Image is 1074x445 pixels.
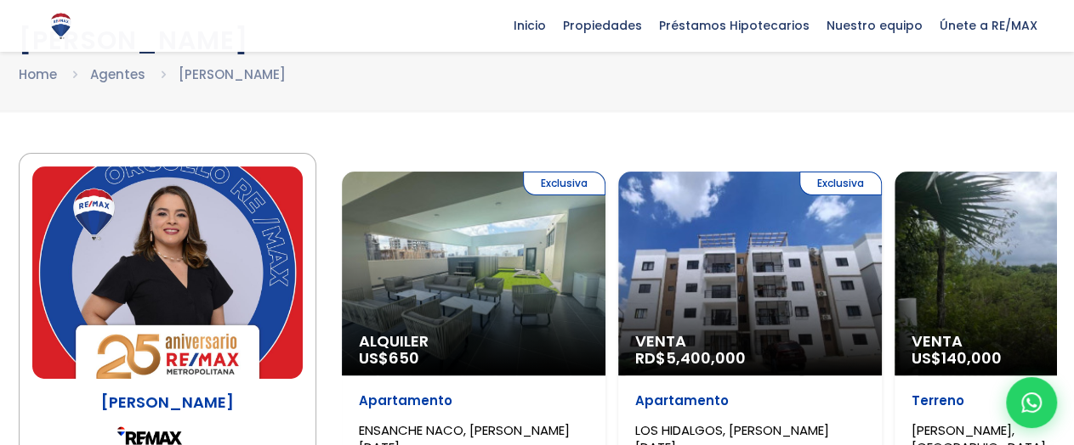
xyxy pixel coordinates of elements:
[635,333,865,350] span: Venta
[554,13,651,38] span: Propiedades
[359,392,588,409] p: Apartamento
[90,65,145,83] a: Agentes
[931,13,1046,38] span: Únete a RE/MAX
[359,347,419,369] span: US$
[818,13,931,38] span: Nuestro equipo
[32,166,303,379] img: Raquel Alvarez
[666,347,746,369] span: 5,400,000
[505,13,554,38] span: Inicio
[46,11,76,41] img: Logo de REMAX
[523,172,605,195] span: Exclusiva
[635,392,865,409] p: Apartamento
[179,64,286,85] li: [PERSON_NAME]
[19,65,57,83] a: Home
[651,13,818,38] span: Préstamos Hipotecarios
[912,347,1002,369] span: US$
[389,347,419,369] span: 650
[635,347,746,369] span: RD$
[799,172,882,195] span: Exclusiva
[19,25,1056,55] h1: [PERSON_NAME]
[941,347,1002,369] span: 140,000
[359,333,588,350] span: Alquiler
[32,391,303,413] p: [PERSON_NAME]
